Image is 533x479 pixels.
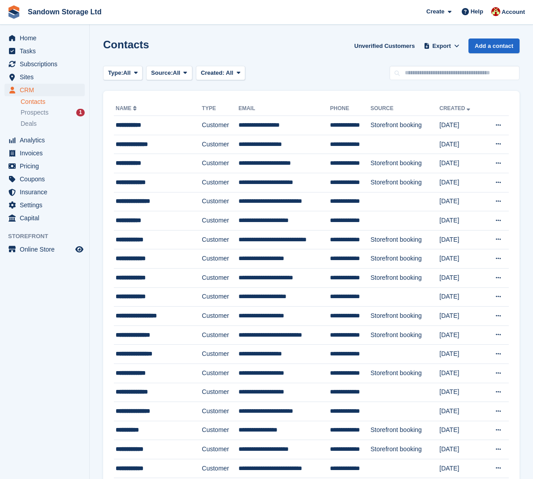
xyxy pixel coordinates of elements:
[116,105,139,111] a: Name
[8,232,89,241] span: Storefront
[103,66,143,81] button: Type: All
[370,307,439,326] td: Storefront booking
[21,108,48,117] span: Prospects
[4,71,85,83] a: menu
[151,68,173,77] span: Source:
[439,211,483,231] td: [DATE]
[471,7,483,16] span: Help
[439,325,483,345] td: [DATE]
[439,173,483,192] td: [DATE]
[202,211,238,231] td: Customer
[20,243,74,256] span: Online Store
[439,192,483,211] td: [DATE]
[4,212,85,224] a: menu
[202,192,238,211] td: Customer
[4,186,85,198] a: menu
[370,230,439,249] td: Storefront booking
[20,32,74,44] span: Home
[202,154,238,173] td: Customer
[202,402,238,421] td: Customer
[202,268,238,287] td: Customer
[20,45,74,57] span: Tasks
[201,69,225,76] span: Created:
[20,173,74,185] span: Coupons
[439,230,483,249] td: [DATE]
[21,98,85,106] a: Contacts
[238,102,330,116] th: Email
[4,243,85,256] a: menu
[202,421,238,440] td: Customer
[20,186,74,198] span: Insurance
[146,66,192,81] button: Source: All
[21,119,85,128] a: Deals
[20,212,74,224] span: Capital
[4,58,85,70] a: menu
[4,134,85,146] a: menu
[226,69,234,76] span: All
[173,68,181,77] span: All
[202,325,238,345] td: Customer
[20,199,74,211] span: Settings
[433,42,451,51] span: Export
[370,440,439,459] td: Storefront booking
[370,116,439,135] td: Storefront booking
[502,8,525,17] span: Account
[370,325,439,345] td: Storefront booking
[4,160,85,172] a: menu
[439,154,483,173] td: [DATE]
[20,71,74,83] span: Sites
[202,345,238,364] td: Customer
[20,84,74,96] span: CRM
[439,287,483,307] td: [DATE]
[422,38,461,53] button: Export
[370,364,439,383] td: Storefront booking
[4,45,85,57] a: menu
[439,459,483,478] td: [DATE]
[123,68,131,77] span: All
[426,7,444,16] span: Create
[370,173,439,192] td: Storefront booking
[20,147,74,159] span: Invoices
[76,109,85,116] div: 1
[202,102,238,116] th: Type
[202,383,238,402] td: Customer
[202,459,238,478] td: Customer
[20,58,74,70] span: Subscriptions
[21,120,37,128] span: Deals
[439,249,483,269] td: [DATE]
[370,268,439,287] td: Storefront booking
[108,68,123,77] span: Type:
[468,38,520,53] a: Add a contact
[20,134,74,146] span: Analytics
[370,154,439,173] td: Storefront booking
[202,135,238,154] td: Customer
[202,249,238,269] td: Customer
[196,66,245,81] button: Created: All
[330,102,370,116] th: Phone
[202,287,238,307] td: Customer
[202,307,238,326] td: Customer
[351,38,418,53] a: Unverified Customers
[370,421,439,440] td: Storefront booking
[439,440,483,459] td: [DATE]
[439,116,483,135] td: [DATE]
[439,402,483,421] td: [DATE]
[21,108,85,117] a: Prospects 1
[103,38,149,51] h1: Contacts
[20,160,74,172] span: Pricing
[439,383,483,402] td: [DATE]
[4,147,85,159] a: menu
[439,345,483,364] td: [DATE]
[202,230,238,249] td: Customer
[202,364,238,383] td: Customer
[491,7,500,16] img: Jessica Durrant
[439,307,483,326] td: [DATE]
[4,84,85,96] a: menu
[370,249,439,269] td: Storefront booking
[439,105,472,111] a: Created
[202,173,238,192] td: Customer
[439,421,483,440] td: [DATE]
[370,102,439,116] th: Source
[4,32,85,44] a: menu
[4,199,85,211] a: menu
